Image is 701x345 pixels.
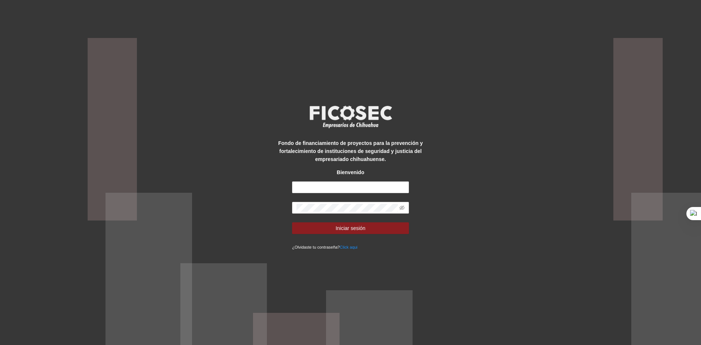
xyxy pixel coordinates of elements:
button: Iniciar sesión [292,222,409,234]
strong: Fondo de financiamiento de proyectos para la prevención y fortalecimiento de instituciones de seg... [278,140,423,162]
span: Iniciar sesión [336,224,365,232]
img: logo [305,103,396,130]
small: ¿Olvidaste tu contraseña? [292,245,357,249]
strong: Bienvenido [337,169,364,175]
span: eye-invisible [399,205,405,210]
a: Click aqui [340,245,358,249]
